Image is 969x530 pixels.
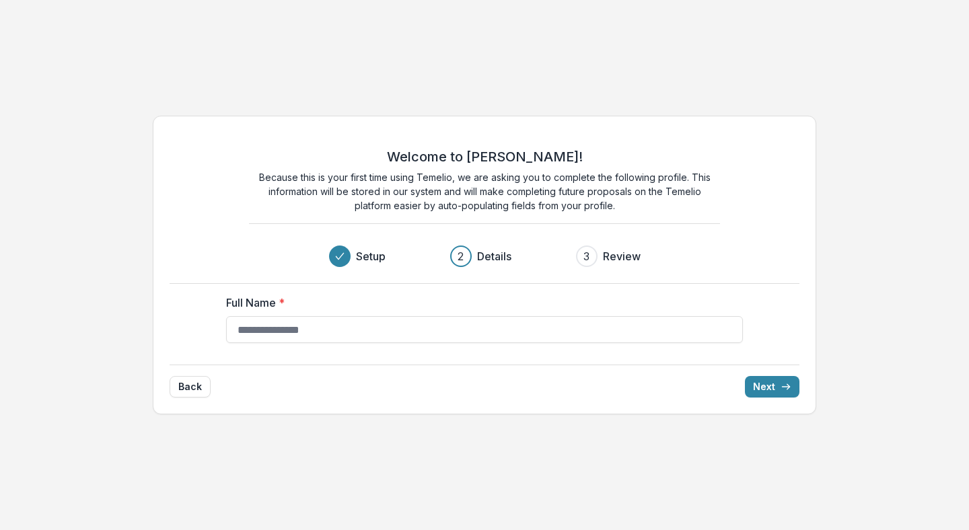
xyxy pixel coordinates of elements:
[356,248,386,264] h3: Setup
[249,170,720,213] p: Because this is your first time using Temelio, we are asking you to complete the following profil...
[477,248,511,264] h3: Details
[603,248,641,264] h3: Review
[583,248,589,264] div: 3
[170,376,211,397] button: Back
[458,248,464,264] div: 2
[745,376,799,397] button: Next
[387,149,583,165] h2: Welcome to [PERSON_NAME]!
[226,295,735,311] label: Full Name
[329,245,641,267] div: Progress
